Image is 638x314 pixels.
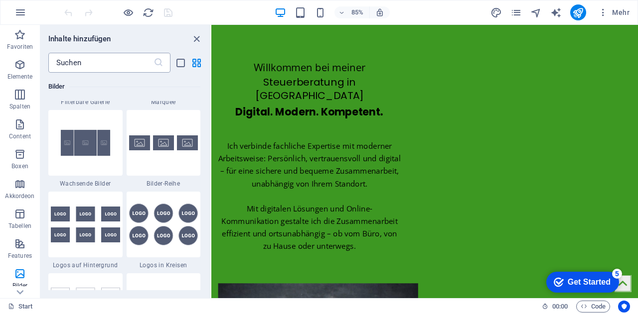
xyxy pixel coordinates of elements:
[618,301,630,313] button: Usercentrics
[334,6,370,18] button: 85%
[129,135,198,150] img: image-series.svg
[550,6,562,18] button: text_generator
[5,192,34,200] p: Akkordeon
[9,103,30,110] p: Spalten
[375,8,384,17] i: Bei Größenänderung Zoomstufe automatisch an das gewählte Gerät anpassen.
[8,301,33,313] a: Klick, um Auswahl aufzuheben. Doppelklick öffnet Seitenverwaltung
[48,180,123,188] span: Wachsende Bilder
[127,110,201,188] div: Bilder-Reihe
[570,4,586,20] button: publish
[48,98,123,106] span: Filterbare Galerie
[598,7,630,17] span: Mehr
[576,301,610,313] button: Code
[490,7,502,18] i: Design (Strg+Alt+Y)
[572,7,584,18] i: Veröffentlichen
[11,162,28,170] p: Boxen
[581,301,606,313] span: Code
[48,33,111,45] h6: Inhalte hinzufügen
[8,5,81,26] div: Get Started 5 items remaining, 0% complete
[74,2,84,12] div: 5
[550,7,562,18] i: AI Writer
[9,132,31,140] p: Content
[142,6,154,18] button: reload
[8,252,32,260] p: Features
[51,120,120,166] img: ThumbnailImagesexpandonhover-36ZUYZMV_m5FMWoc2QEMTg.svg
[542,301,568,313] h6: Session-Zeit
[127,180,201,188] span: Bilder-Reihe
[29,11,72,20] div: Get Started
[510,7,522,18] i: Seiten (Strg+Alt+S)
[127,98,201,106] span: Marquee
[7,43,33,51] p: Favoriten
[48,110,123,188] div: Wachsende Bilder
[552,301,568,313] span: 00 00
[48,53,154,73] input: Suchen
[510,6,522,18] button: pages
[594,4,634,20] button: Mehr
[143,7,154,18] i: Seite neu laden
[530,7,542,18] i: Navigator
[490,6,502,18] button: design
[129,204,198,245] img: logos-in-circles.svg
[559,303,561,310] span: :
[48,192,123,269] div: Logos auf Hintergrund
[190,33,202,45] button: close panel
[48,261,123,269] span: Logos auf Hintergrund
[174,57,186,69] button: list-view
[7,73,33,81] p: Elemente
[122,6,134,18] button: Klicke hier, um den Vorschau-Modus zu verlassen
[48,81,200,93] h6: Bilder
[51,207,120,242] img: logos-on-background.svg
[190,57,202,69] button: grid-view
[530,6,542,18] button: navigator
[8,222,31,230] p: Tabellen
[349,6,365,18] h6: 85%
[127,261,201,269] span: Logos in Kreisen
[127,192,201,269] div: Logos in Kreisen
[12,282,28,290] p: Bilder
